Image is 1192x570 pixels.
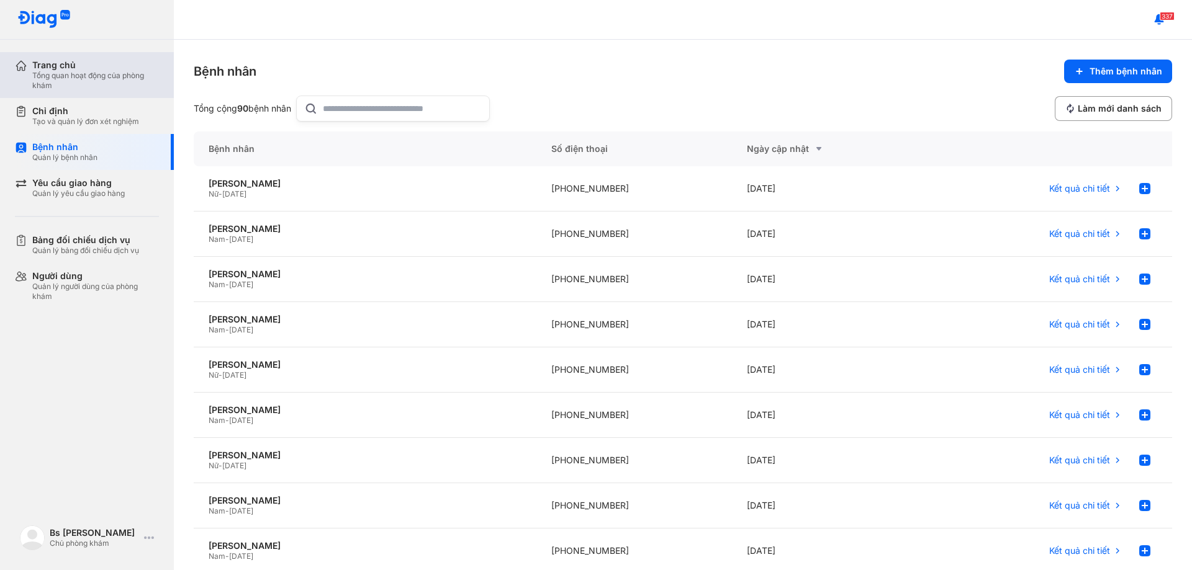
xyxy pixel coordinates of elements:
div: [DATE] [732,257,928,302]
span: Nữ [209,370,219,380]
span: Kết quả chi tiết [1049,228,1110,239]
div: [PHONE_NUMBER] [536,212,732,257]
div: Số điện thoại [536,131,732,166]
div: Tổng cộng bệnh nhân [194,103,291,114]
span: [DATE] [229,325,253,334]
div: Quản lý bảng đối chiếu dịch vụ [32,246,139,256]
span: [DATE] [229,234,253,244]
div: Chỉ định [32,105,139,117]
span: 337 [1160,12,1175,20]
div: Bs [PERSON_NAME] [50,527,139,538]
img: logo [20,525,45,550]
span: Kết quả chi tiết [1049,183,1110,194]
span: Kết quả chi tiết [1049,274,1110,285]
div: [PHONE_NUMBER] [536,393,732,438]
div: Yêu cầu giao hàng [32,177,125,189]
span: Làm mới danh sách [1078,103,1162,114]
span: [DATE] [222,370,246,380]
div: [PHONE_NUMBER] [536,302,732,347]
div: [DATE] [732,483,928,528]
div: Bệnh nhân [194,63,256,80]
span: Kết quả chi tiết [1049,500,1110,511]
img: logo [17,10,71,29]
span: Nam [209,416,225,425]
div: Tạo và quản lý đơn xét nghiệm [32,117,139,127]
div: [DATE] [732,347,928,393]
span: Nam [209,325,225,334]
span: - [225,234,229,244]
div: [PERSON_NAME] [209,450,521,461]
span: Kết quả chi tiết [1049,409,1110,421]
div: [PHONE_NUMBER] [536,257,732,302]
button: Làm mới danh sách [1055,96,1172,121]
div: Tổng quan hoạt động của phòng khám [32,71,159,91]
div: [PERSON_NAME] [209,495,521,506]
span: Nam [209,506,225,515]
div: [PERSON_NAME] [209,540,521,551]
span: [DATE] [229,551,253,561]
span: Nam [209,280,225,289]
span: - [225,506,229,515]
span: Kết quả chi tiết [1049,455,1110,466]
div: [DATE] [732,393,928,438]
span: Thêm bệnh nhân [1090,66,1162,77]
div: Quản lý người dùng của phòng khám [32,282,159,301]
div: [PHONE_NUMBER] [536,438,732,483]
div: [PERSON_NAME] [209,269,521,280]
div: Chủ phòng khám [50,538,139,548]
span: Nữ [209,189,219,198]
span: [DATE] [222,189,246,198]
span: - [219,461,222,470]
span: - [219,189,222,198]
span: Kết quả chi tiết [1049,545,1110,556]
div: Bệnh nhân [194,131,536,166]
button: Thêm bệnh nhân [1064,60,1172,83]
span: - [225,416,229,425]
div: [PERSON_NAME] [209,359,521,370]
span: - [219,370,222,380]
div: Ngày cập nhật [747,141,913,156]
span: [DATE] [229,280,253,289]
div: [DATE] [732,212,928,257]
div: [PERSON_NAME] [209,404,521,416]
div: [PERSON_NAME] [209,314,521,325]
span: 90 [237,103,248,114]
div: Người dùng [32,270,159,282]
div: Quản lý yêu cầu giao hàng [32,189,125,198]
div: [PERSON_NAME] [209,223,521,234]
span: Kết quả chi tiết [1049,364,1110,375]
span: - [225,325,229,334]
span: [DATE] [229,416,253,425]
span: Nam [209,551,225,561]
div: [PHONE_NUMBER] [536,347,732,393]
span: [DATE] [229,506,253,515]
span: [DATE] [222,461,246,470]
span: Nam [209,234,225,244]
span: - [225,551,229,561]
div: [PHONE_NUMBER] [536,483,732,528]
div: [DATE] [732,438,928,483]
div: Quản lý bệnh nhân [32,153,97,163]
div: Bảng đối chiếu dịch vụ [32,234,139,246]
div: [DATE] [732,166,928,212]
div: [PHONE_NUMBER] [536,166,732,212]
div: [PERSON_NAME] [209,178,521,189]
span: Nữ [209,461,219,470]
div: Trang chủ [32,60,159,71]
div: [DATE] [732,302,928,347]
span: - [225,280,229,289]
div: Bệnh nhân [32,141,97,153]
span: Kết quả chi tiết [1049,319,1110,330]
